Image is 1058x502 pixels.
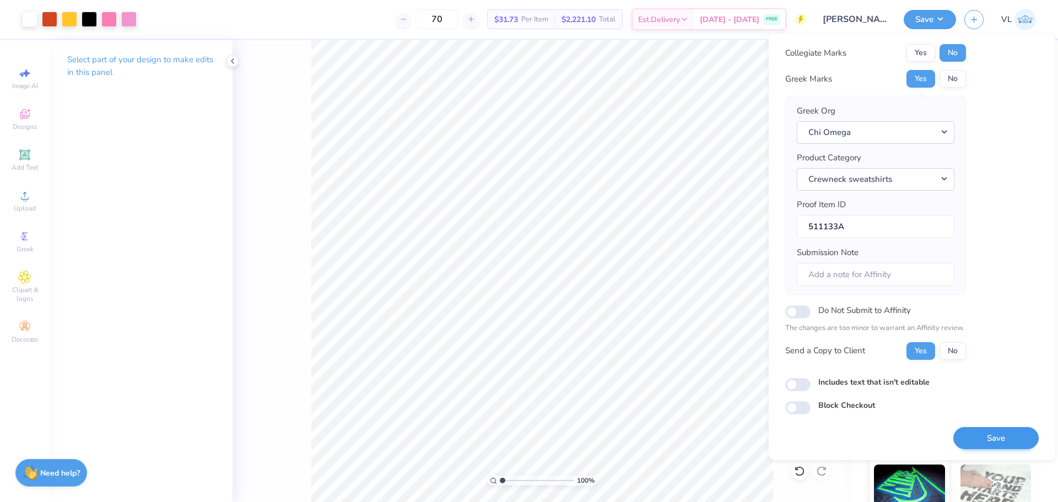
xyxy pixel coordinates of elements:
[12,163,38,172] span: Add Text
[494,14,518,25] span: $31.73
[797,246,859,259] label: Submission Note
[785,323,966,334] p: The changes are too minor to warrant an Affinity review.
[940,70,966,88] button: No
[13,122,37,131] span: Designs
[12,335,38,344] span: Decorate
[797,168,954,191] button: Crewneck sweatshirts
[797,121,954,144] button: Chi Omega
[906,70,935,88] button: Yes
[577,476,595,485] span: 100 %
[818,376,930,388] label: Includes text that isn't editable
[906,342,935,360] button: Yes
[12,82,38,90] span: Image AI
[40,468,80,478] strong: Need help?
[6,285,44,303] span: Clipart & logos
[599,14,616,25] span: Total
[17,245,34,253] span: Greek
[415,9,458,29] input: – –
[906,44,935,62] button: Yes
[785,47,846,60] div: Collegiate Marks
[818,303,911,317] label: Do Not Submit to Affinity
[785,73,832,85] div: Greek Marks
[797,263,954,287] input: Add a note for Affinity
[766,15,778,23] span: FREE
[1001,9,1036,30] a: VL
[700,14,759,25] span: [DATE] - [DATE]
[1001,13,1012,26] span: VL
[562,14,596,25] span: $2,221.10
[14,204,36,213] span: Upload
[785,344,865,357] div: Send a Copy to Client
[814,8,895,30] input: Untitled Design
[521,14,548,25] span: Per Item
[797,105,835,117] label: Greek Org
[1014,9,1036,30] img: Vincent Lloyd Laurel
[797,198,846,211] label: Proof Item ID
[818,400,875,411] label: Block Checkout
[940,342,966,360] button: No
[67,53,215,79] p: Select part of your design to make edits in this panel
[638,14,680,25] span: Est. Delivery
[953,427,1039,450] button: Save
[797,152,861,164] label: Product Category
[940,44,966,62] button: No
[904,10,956,29] button: Save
